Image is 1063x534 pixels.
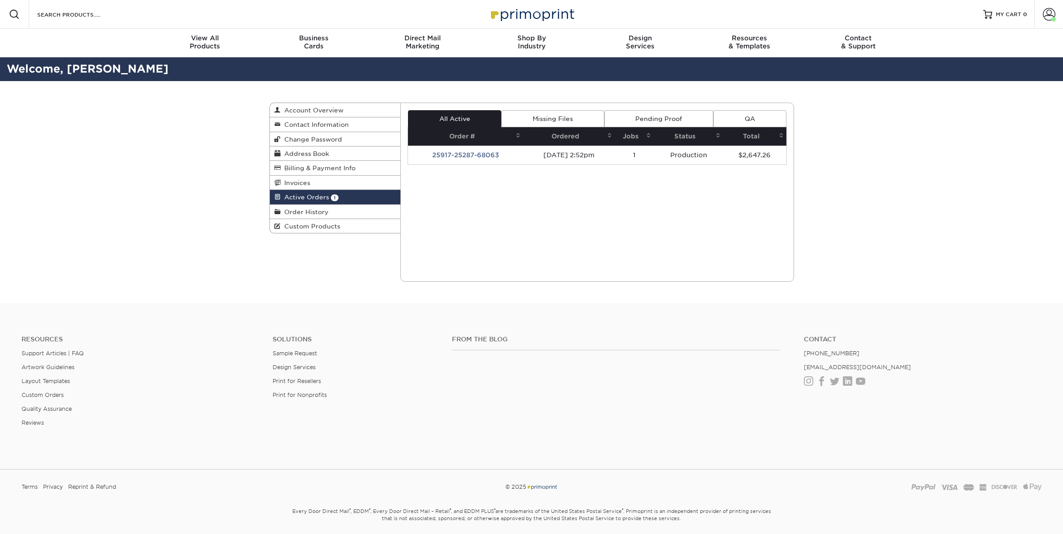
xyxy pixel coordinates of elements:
sup: ® [622,508,623,512]
a: View AllProducts [151,29,260,57]
a: Artwork Guidelines [22,364,74,370]
a: Billing & Payment Info [270,161,401,175]
td: 25917-25287-68063 [408,146,523,164]
td: Production [654,146,723,164]
a: Contact Information [270,117,401,132]
div: Marketing [368,34,477,50]
a: [PHONE_NUMBER] [804,350,859,357]
span: 1 [331,194,338,201]
th: Status [654,127,723,146]
td: $2,647.26 [723,146,786,164]
a: [EMAIL_ADDRESS][DOMAIN_NAME] [804,364,911,370]
h4: From the Blog [452,336,779,343]
h4: Solutions [273,336,438,343]
span: Resources [695,34,804,42]
div: Services [586,34,695,50]
a: Resources& Templates [695,29,804,57]
span: Contact Information [281,121,349,128]
h4: Resources [22,336,259,343]
input: SEARCH PRODUCTS..... [36,9,124,20]
a: Layout Templates [22,378,70,384]
span: Account Overview [281,107,343,114]
a: Custom Orders [22,392,64,398]
sup: ® [369,508,370,512]
div: & Support [804,34,913,50]
span: Active Orders [281,194,329,201]
th: Jobs [615,127,654,146]
a: Custom Products [270,219,401,233]
th: Total [723,127,786,146]
a: Pending Proof [604,110,713,127]
th: Order # [408,127,523,146]
a: Order History [270,205,401,219]
a: Invoices [270,176,401,190]
span: Address Book [281,150,329,157]
div: & Templates [695,34,804,50]
span: Contact [804,34,913,42]
span: Business [259,34,368,42]
td: 1 [615,146,654,164]
span: View All [151,34,260,42]
span: Invoices [281,179,310,186]
span: Billing & Payment Info [281,164,356,172]
a: Print for Resellers [273,378,321,384]
a: Terms [22,480,38,494]
a: Sample Request [273,350,317,357]
a: Account Overview [270,103,401,117]
a: Shop ByIndustry [477,29,586,57]
a: DesignServices [586,29,695,57]
sup: ® [450,508,451,512]
a: Active Orders 1 [270,190,401,204]
div: Industry [477,34,586,50]
span: Direct Mail [368,34,477,42]
a: Design Services [273,364,316,370]
a: Reviews [22,419,44,426]
sup: ® [494,508,495,512]
a: All Active [408,110,501,127]
td: [DATE] 2:52pm [523,146,615,164]
div: Products [151,34,260,50]
a: Address Book [270,146,401,161]
img: Primoprint [487,4,577,24]
a: Contact [804,336,1041,343]
div: © 2025 [359,480,703,494]
a: Print for Nonprofits [273,392,327,398]
img: Primoprint [526,483,558,490]
a: QA [713,110,786,127]
a: Direct MailMarketing [368,29,477,57]
a: Quality Assurance [22,405,72,412]
span: Change Password [281,136,342,143]
a: BusinessCards [259,29,368,57]
span: Design [586,34,695,42]
a: Missing Files [501,110,604,127]
span: 0 [1023,11,1027,17]
a: Support Articles | FAQ [22,350,84,357]
th: Ordered [523,127,615,146]
span: Order History [281,208,329,215]
a: Reprint & Refund [68,480,116,494]
a: Change Password [270,132,401,146]
span: MY CART [996,11,1021,18]
span: Custom Products [281,223,340,230]
a: Privacy [43,480,63,494]
span: Shop By [477,34,586,42]
sup: ® [349,508,351,512]
a: Contact& Support [804,29,913,57]
div: Cards [259,34,368,50]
